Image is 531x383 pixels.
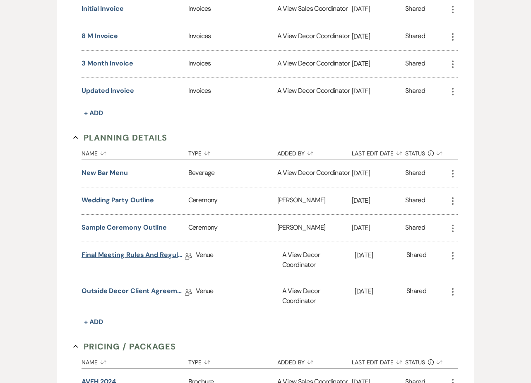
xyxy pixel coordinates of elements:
div: Shared [405,223,425,234]
div: Shared [405,168,425,179]
div: Shared [406,250,426,270]
button: 3 Month Invoice [82,58,133,68]
button: Initial Invoice [82,4,124,14]
div: Invoices [188,23,277,50]
button: Type [188,353,277,368]
button: Name [82,144,188,160]
div: Venue [196,278,282,314]
p: [DATE] [352,31,405,42]
button: Type [188,144,277,160]
div: [PERSON_NAME] [277,215,352,242]
div: Shared [405,86,425,97]
button: Added By [277,353,352,368]
div: Ceremony [188,215,277,242]
div: Invoices [188,51,277,78]
span: Status [405,359,425,365]
div: Shared [405,195,425,206]
div: A View Decor Coordinator [282,242,355,278]
div: Beverage [188,160,277,187]
button: Added By [277,144,352,160]
button: + Add [82,316,106,328]
p: [DATE] [355,250,406,261]
a: Outside Decor Client Agreement [82,286,185,299]
p: [DATE] [352,223,405,233]
div: Shared [405,58,425,70]
p: [DATE] [352,58,405,69]
button: New Bar Menu [82,168,128,178]
a: Final Meeting Rules and Regulations [82,250,185,263]
div: A View Decor Coordinator [277,23,352,50]
button: Sample Ceremony Outline [82,223,167,233]
div: A View Decor Coordinator [277,51,352,78]
button: Status [405,144,448,160]
button: Status [405,353,448,368]
button: Planning Details [73,131,167,144]
div: A View Decor Coordinator [277,78,352,105]
div: Shared [406,286,426,306]
button: Name [82,353,188,368]
div: Shared [405,4,425,15]
span: Status [405,150,425,156]
button: Last Edit Date [352,144,405,160]
button: Wedding Party Outline [82,195,154,205]
button: 8 M Invoice [82,31,118,41]
p: [DATE] [355,286,406,297]
div: Venue [196,242,282,278]
span: + Add [84,318,103,326]
p: [DATE] [352,86,405,97]
div: Ceremony [188,187,277,214]
button: Pricing / Packages [73,340,176,353]
div: A View Decor Coordinator [282,278,355,314]
p: [DATE] [352,4,405,15]
div: Invoices [188,78,277,105]
span: + Add [84,109,103,117]
p: [DATE] [352,195,405,206]
p: [DATE] [352,168,405,179]
div: Shared [405,31,425,42]
div: A View Decor Coordinator [277,160,352,187]
div: [PERSON_NAME] [277,187,352,214]
button: Last Edit Date [352,353,405,368]
button: Updated invoice [82,86,134,96]
button: + Add [82,107,106,119]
